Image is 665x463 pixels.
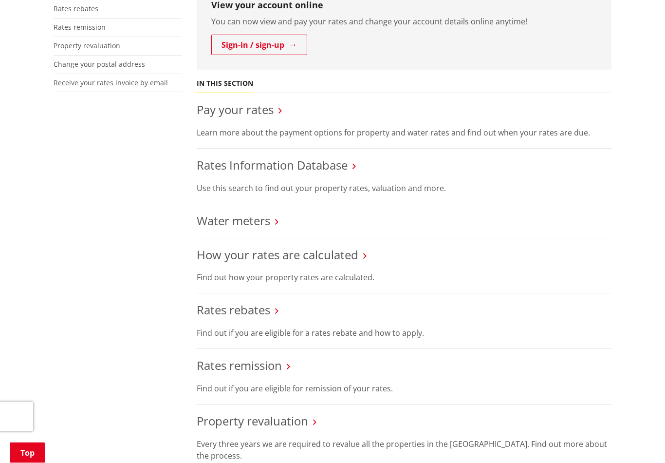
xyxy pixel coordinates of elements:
a: Change your postal address [54,60,145,69]
p: Use this search to find out your property rates, valuation and more. [197,183,611,194]
p: Learn more about the payment options for property and water rates and find out when your rates ar... [197,127,611,139]
a: How your rates are calculated [197,247,358,263]
a: Rates remission [54,23,106,32]
p: You can now view and pay your rates and change your account details online anytime! [211,16,597,28]
a: Rates Information Database [197,157,348,174]
a: Rates rebates [54,4,98,14]
a: Pay your rates [197,102,274,118]
iframe: Messenger Launcher [620,422,655,457]
a: Sign-in / sign-up [211,35,307,56]
p: Find out if you are eligible for remission of your rates. [197,383,611,395]
a: Receive your rates invoice by email [54,78,168,88]
h5: In this section [197,80,253,88]
p: Find out if you are eligible for a rates rebate and how to apply. [197,328,611,339]
p: Find out how your property rates are calculated. [197,272,611,284]
a: Property revaluation [54,41,120,51]
a: Property revaluation [197,413,308,429]
a: Top [10,443,45,463]
h3: View your account online [211,0,597,11]
a: Rates rebates [197,302,270,318]
a: Rates remission [197,358,282,374]
p: Every three years we are required to revalue all the properties in the [GEOGRAPHIC_DATA]. Find ou... [197,439,611,462]
a: Water meters [197,213,270,229]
